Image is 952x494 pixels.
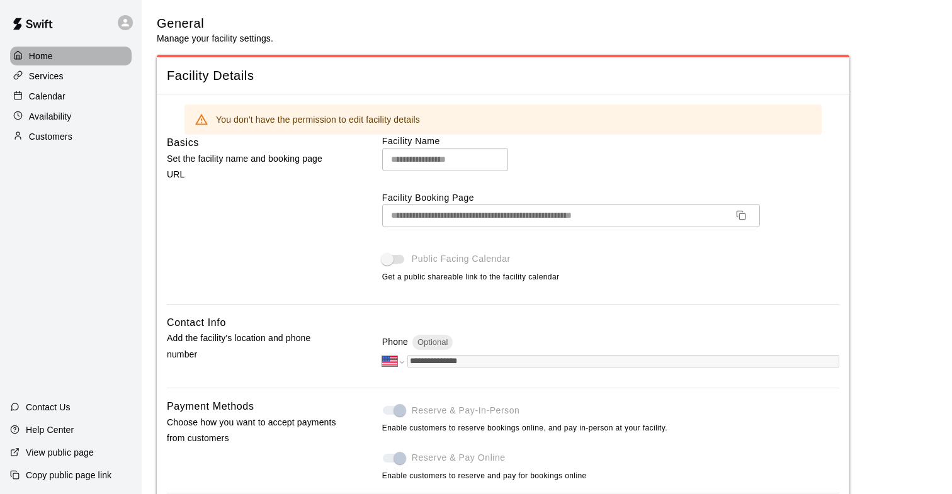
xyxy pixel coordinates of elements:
a: Home [10,47,132,65]
p: Manage your facility settings. [157,32,273,45]
h6: Payment Methods [167,398,254,415]
span: Reserve & Pay-In-Person [412,404,520,417]
a: Customers [10,127,132,146]
p: Services [29,70,64,82]
p: Customers [29,130,72,143]
span: Facility Details [167,67,839,84]
h6: Basics [167,135,199,151]
h6: Contact Info [167,315,226,331]
p: Availability [29,110,72,123]
span: Public Facing Calendar [412,252,511,266]
a: Services [10,67,132,86]
span: Reserve & Pay Online [412,451,506,464]
p: View public page [26,446,94,459]
p: Copy public page link [26,469,111,481]
button: Copy URL [731,205,751,225]
a: Calendar [10,87,132,106]
label: Facility Name [382,135,839,147]
label: Facility Booking Page [382,191,839,204]
p: Choose how you want to accept payments from customers [167,415,342,446]
a: Availability [10,107,132,126]
p: Home [29,50,53,62]
p: Contact Us [26,401,71,413]
span: Enable customers to reserve bookings online, and pay in-person at your facility. [382,422,839,435]
p: Calendar [29,90,65,103]
h5: General [157,15,273,32]
div: You don't have the permission to edit facility details [216,108,420,131]
p: Set the facility name and booking page URL [167,151,342,182]
span: Enable customers to reserve and pay for bookings online [382,471,587,480]
p: Add the facility's location and phone number [167,330,342,362]
p: Help Center [26,424,74,436]
span: Get a public shareable link to the facility calendar [382,271,560,284]
span: Optional [412,337,453,347]
p: Phone [382,335,408,348]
